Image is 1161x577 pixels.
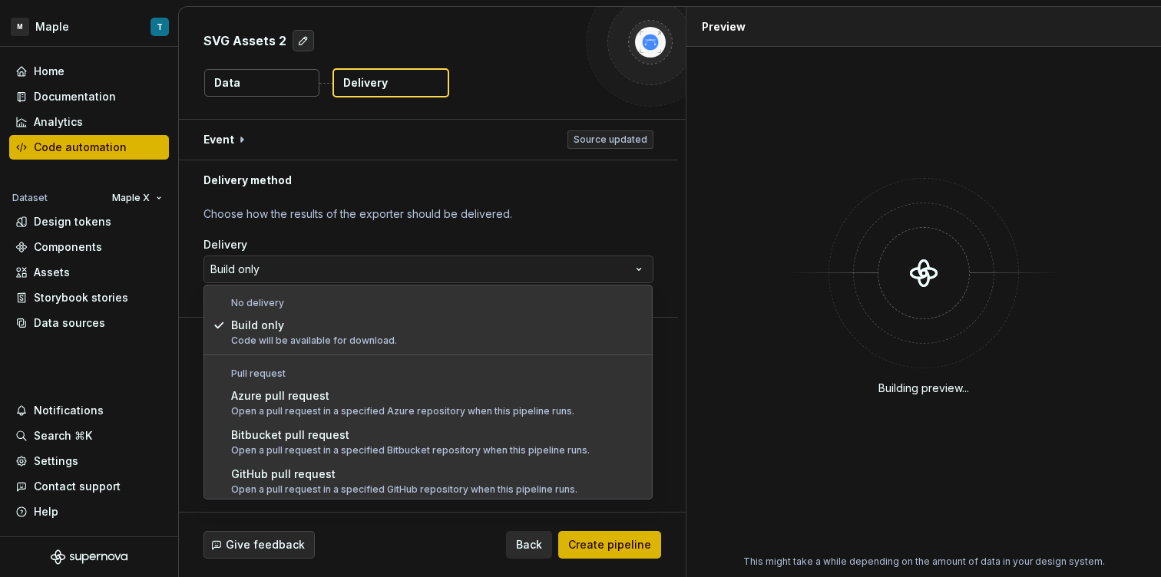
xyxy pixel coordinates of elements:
[231,428,349,441] span: Bitbucket pull request
[207,297,650,309] div: No delivery
[231,405,574,417] div: Open a pull request in a specified Azure repository when this pipeline runs.
[231,444,590,457] div: Open a pull request in a specified Bitbucket repository when this pipeline runs.
[231,467,336,480] span: GitHub pull request
[231,318,284,331] span: Build only
[231,335,397,347] div: Code will be available for download.
[207,368,650,380] div: Pull request
[231,483,577,496] div: Open a pull request in a specified GitHub repository when this pipeline runs.
[231,389,329,402] span: Azure pull request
